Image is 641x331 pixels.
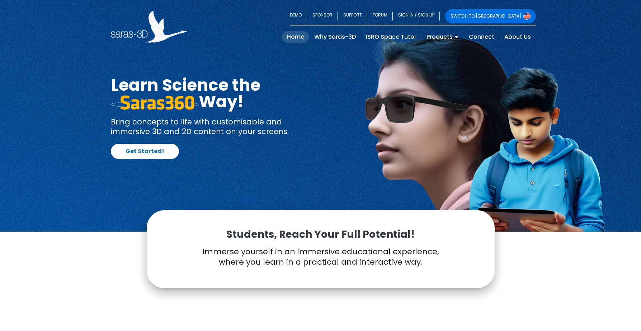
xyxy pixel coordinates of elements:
[307,9,338,23] a: SPONSOR
[445,9,536,23] a: SWITCH TO [GEOGRAPHIC_DATA]
[165,247,477,267] p: Immerse yourself in an immersive educational experience, where you learn in a practical and inter...
[111,117,315,137] p: Bring concepts to life with customisable and immersive 3D and 2D content on your screens.
[393,9,440,23] a: SIGN IN / SIGN UP
[309,31,361,43] a: Why Saras-3D
[499,31,536,43] a: About Us
[367,9,393,23] a: FORUM
[338,9,367,23] a: SUPPORT
[111,11,187,43] img: Saras 3D
[165,228,477,241] p: Students, Reach Your Full Potential!
[290,9,307,23] a: DEMO
[111,77,315,110] h1: Learn Science the Way!
[111,144,179,159] a: Get Started!
[361,31,421,43] a: ISRO Space Tutor
[421,31,464,43] a: Products
[282,31,309,43] a: Home
[111,95,199,110] img: saras 360
[523,13,531,20] img: Switch to USA
[464,31,499,43] a: Connect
